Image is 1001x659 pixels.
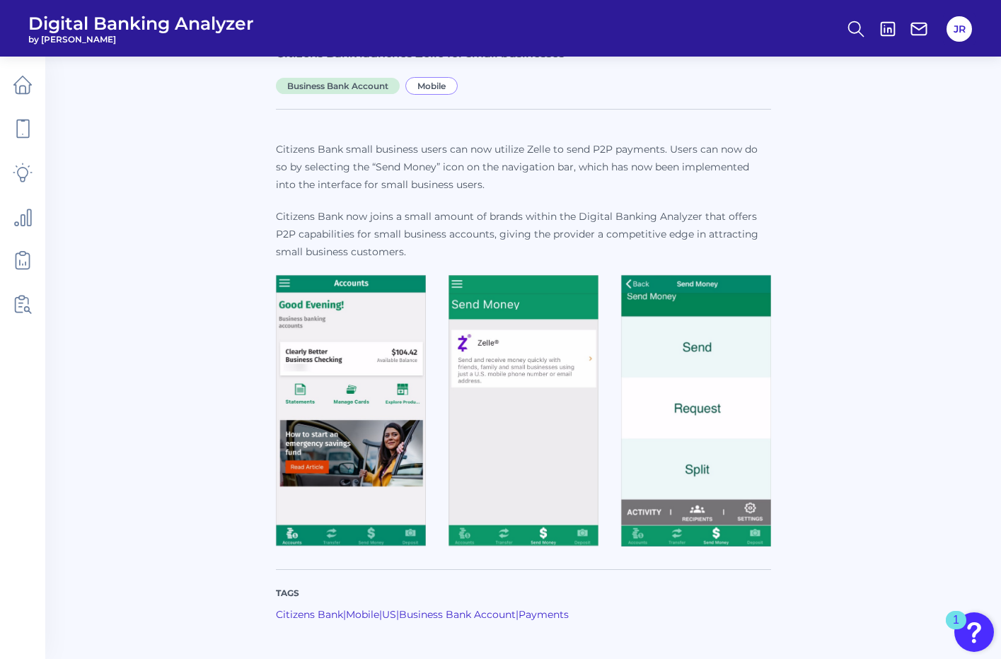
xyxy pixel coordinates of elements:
[449,275,598,546] img: Citizens_Zelle_2.jpg
[405,78,463,92] a: Mobile
[276,141,771,194] p: Citizens Bank small business users can now utilize Zelle to send P2P payments. Users can now do s...
[953,620,959,638] div: 1
[405,77,458,95] span: Mobile
[399,608,516,621] a: Business Bank Account
[947,16,972,42] button: JR
[276,78,400,94] span: Business Bank Account
[276,275,426,547] img: Citizens_Zelle_1.jpg
[28,13,254,34] span: Digital Banking Analyzer
[276,208,771,261] p: Citizens Bank now joins a small amount of brands within the Digital Banking Analyzer that offers ...
[28,34,254,45] span: by [PERSON_NAME]
[516,608,519,621] span: |
[276,78,405,92] a: Business Bank Account
[276,587,771,600] p: Tags
[346,608,379,621] a: Mobile
[519,608,569,621] a: Payments
[954,612,994,652] button: Open Resource Center, 1 new notification
[343,608,346,621] span: |
[621,275,771,547] img: Citizens_Zelle_3.jpg
[276,608,343,621] a: Citizens Bank
[379,608,382,621] span: |
[396,608,399,621] span: |
[382,608,396,621] a: US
